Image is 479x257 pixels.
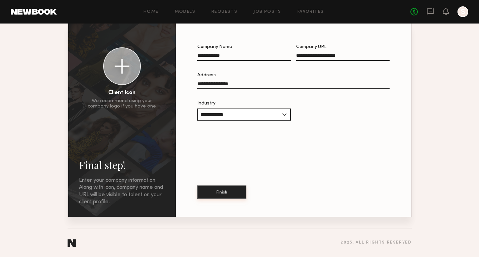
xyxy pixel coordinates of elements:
div: Client Icon [108,90,135,96]
button: Finish [197,185,246,199]
input: Address [197,81,390,89]
a: Requests [211,10,237,14]
div: Company Name [197,45,291,49]
div: Address [197,73,390,78]
input: Company URL [296,53,390,61]
a: Job Posts [253,10,281,14]
a: Models [175,10,195,14]
div: We recommend using your company logo if you have one [88,98,156,109]
div: Industry [197,101,291,106]
h2: Final step! [79,158,165,172]
a: Home [144,10,159,14]
div: 2025 , all rights reserved [341,241,411,245]
div: Enter your company information. Along with icon, company name and URL will be visible to talent o... [79,177,165,206]
a: S [457,6,468,17]
div: Company URL [296,45,390,49]
a: Favorites [297,10,324,14]
input: Company Name [197,53,291,61]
